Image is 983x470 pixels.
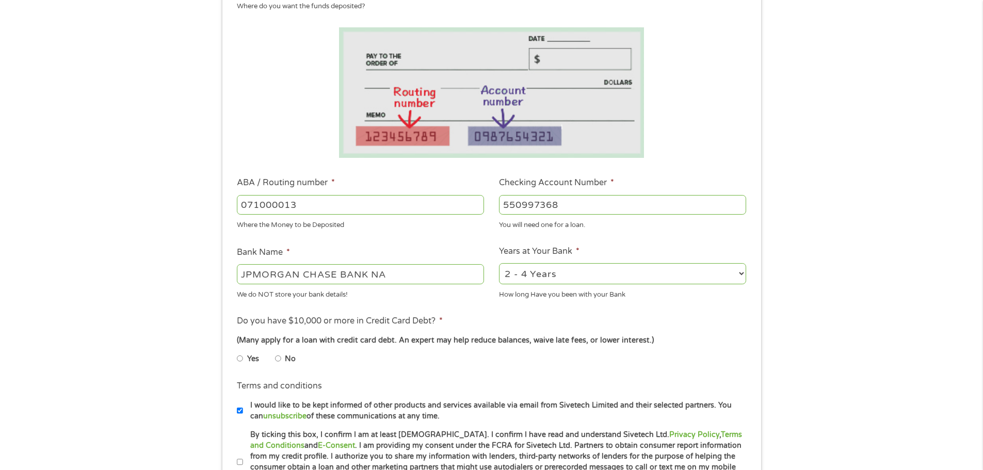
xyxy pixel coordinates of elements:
[499,195,746,215] input: 345634636
[243,400,749,422] label: I would like to be kept informed of other products and services available via email from Sivetech...
[247,353,259,365] label: Yes
[318,441,355,450] a: E-Consent
[237,177,335,188] label: ABA / Routing number
[499,246,579,257] label: Years at Your Bank
[250,430,742,450] a: Terms and Conditions
[285,353,296,365] label: No
[237,217,484,231] div: Where the Money to be Deposited
[499,177,614,188] label: Checking Account Number
[237,286,484,300] div: We do NOT store your bank details!
[237,195,484,215] input: 263177916
[263,412,307,420] a: unsubscribe
[237,2,738,12] div: Where do you want the funds deposited?
[237,335,746,346] div: (Many apply for a loan with credit card debt. An expert may help reduce balances, waive late fees...
[237,316,443,327] label: Do you have $10,000 or more in Credit Card Debt?
[237,247,290,258] label: Bank Name
[669,430,719,439] a: Privacy Policy
[499,217,746,231] div: You will need one for a loan.
[237,381,322,392] label: Terms and conditions
[339,27,644,158] img: Routing number location
[499,286,746,300] div: How long Have you been with your Bank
